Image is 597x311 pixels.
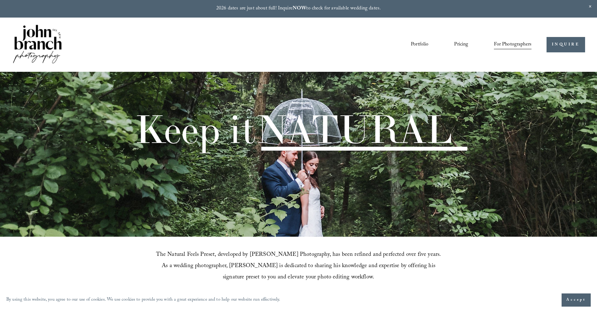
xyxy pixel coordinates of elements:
[256,104,452,154] span: NATURAL
[494,40,532,50] span: For Photographers
[156,250,443,282] span: The Natural Feels Preset, developed by [PERSON_NAME] Photography, has been refined and perfected ...
[12,24,63,66] img: John Branch IV Photography
[411,40,428,50] a: Portfolio
[157,288,431,309] span: This true, tested and proven Lightroom preset has helped [PERSON_NAME] IV serve over 200+ couples...
[134,110,452,149] h1: Keep it
[566,297,586,303] span: Accept
[454,40,468,50] a: Pricing
[6,296,280,305] p: By using this website, you agree to our use of cookies. We use cookies to provide you with a grea...
[562,293,591,307] button: Accept
[547,37,585,52] a: INQUIRE
[494,40,532,50] a: folder dropdown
